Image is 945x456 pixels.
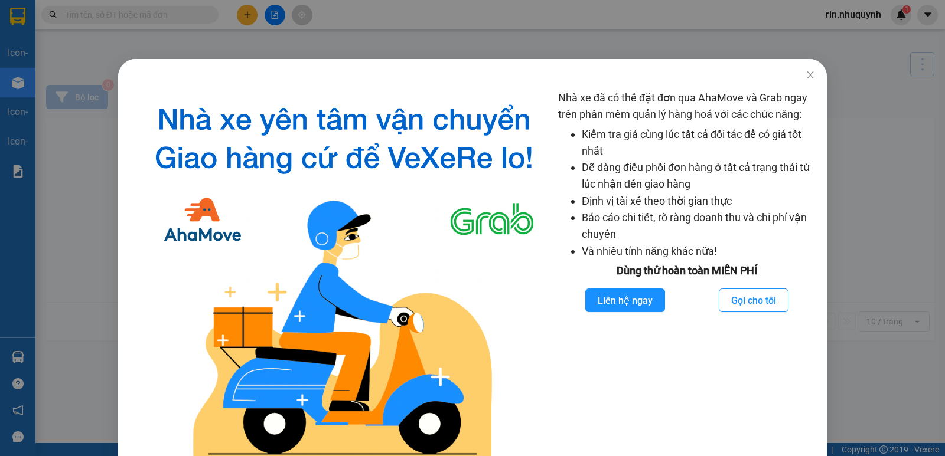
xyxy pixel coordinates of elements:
li: Báo cáo chi tiết, rõ ràng doanh thu và chi phí vận chuyển [582,209,815,243]
li: Dễ dàng điều phối đơn hàng ở tất cả trạng thái từ lúc nhận đến giao hàng [582,159,815,193]
button: Close [794,59,827,92]
span: close [806,70,815,80]
span: Gọi cho tôi [731,293,776,308]
span: Liên hệ ngay [598,293,653,308]
li: Kiểm tra giá cùng lúc tất cả đối tác để có giá tốt nhất [582,126,815,160]
div: Dùng thử hoàn toàn MIỄN PHÍ [558,263,815,279]
button: Liên hệ ngay [585,288,665,312]
li: Định vị tài xế theo thời gian thực [582,193,815,209]
button: Gọi cho tôi [719,288,788,312]
li: Và nhiều tính năng khác nữa! [582,243,815,260]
